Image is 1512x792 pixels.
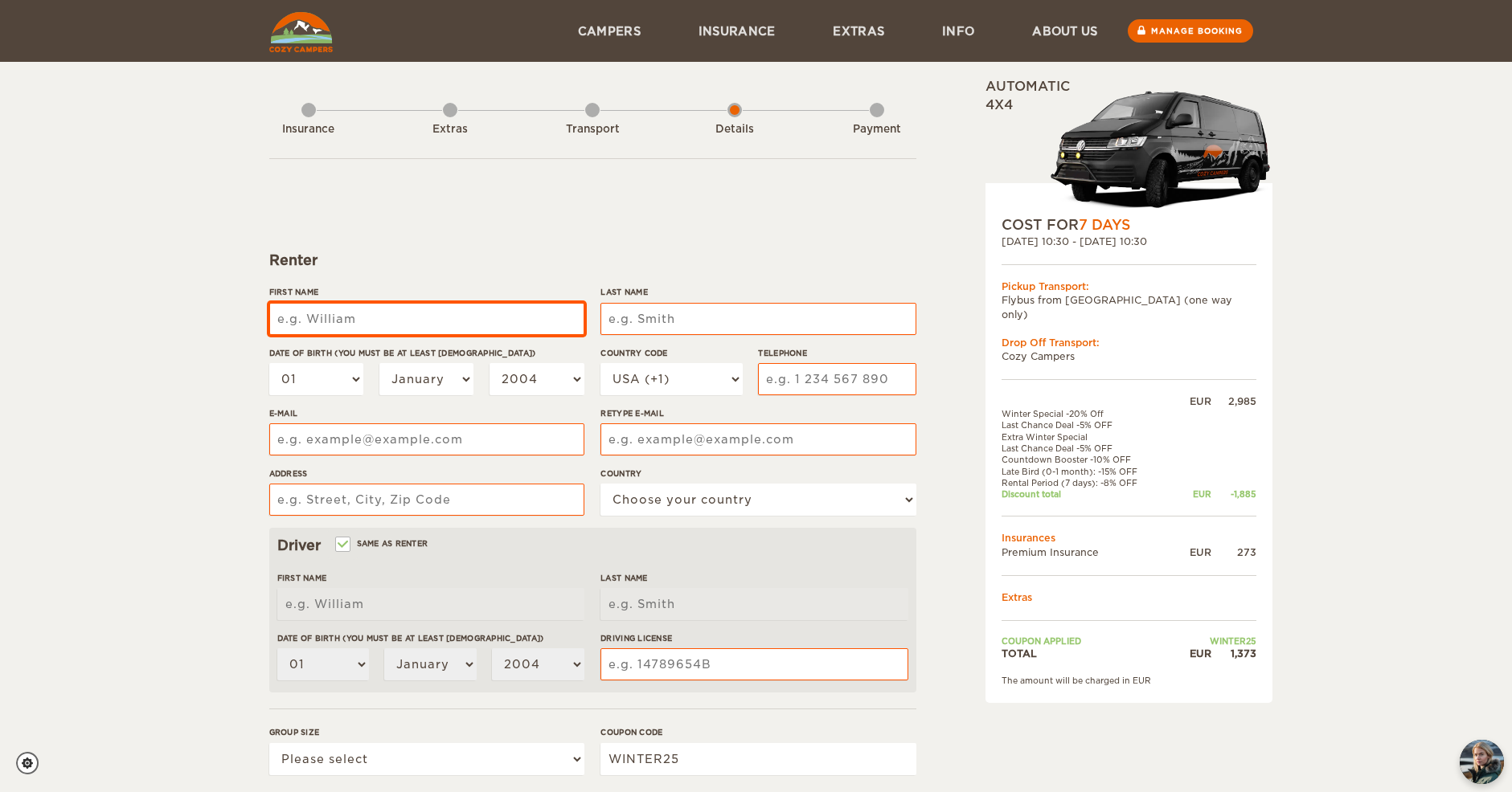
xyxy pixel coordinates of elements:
[1002,443,1173,454] td: Last Chance Deal -5% OFF
[1172,488,1211,500] div: EUR
[1211,545,1256,559] div: 273
[1002,235,1256,248] div: [DATE] 10:30 - [DATE] 10:30
[600,303,916,335] input: e.g. Smith
[277,536,908,555] div: Driver
[269,303,584,335] input: e.g. William
[1172,647,1211,660] div: EUR
[690,122,779,137] div: Details
[1002,293,1256,320] td: Flybus from [GEOGRAPHIC_DATA] (one way only)
[1172,635,1256,647] td: WINTER25
[758,363,916,395] input: e.g. 1 234 567 890
[600,588,908,620] input: e.g. Smith
[758,347,916,359] label: Telephone
[1002,675,1256,686] div: The amount will be charged in EUR
[1460,740,1504,784] button: chat-button
[1002,488,1173,500] td: Discount total
[1002,454,1173,465] td: Countdown Booster -10% OFF
[269,12,333,52] img: Cozy Campers
[833,122,921,137] div: Payment
[264,122,353,137] div: Insurance
[600,407,916,419] label: Retype E-mail
[1211,488,1256,500] div: -1,885
[1002,545,1173,559] td: Premium Insurance
[1002,635,1173,647] td: Coupon applied
[1050,83,1272,215] img: stor-langur-4.png
[1211,647,1256,660] div: 1,373
[1002,336,1256,349] div: Drop Off Transport:
[1002,280,1256,293] div: Pickup Transport:
[1002,531,1256,545] td: Insurances
[1002,590,1256,604] td: Extras
[277,588,584,620] input: e.g. William
[600,347,742,359] label: Country Code
[1002,349,1256,363] td: Cozy Campers
[1128,19,1253,43] a: Manage booking
[337,536,428,551] label: Same as renter
[1002,408,1173,419] td: Winter Special -20% Off
[1460,740,1504,784] img: Freyja at Cozy Campers
[1211,394,1256,408] div: 2,985
[1002,419,1173,431] td: Last Chance Deal -5% OFF
[277,632,584,644] label: Date of birth (You must be at least [DEMOGRAPHIC_DATA])
[600,572,908,584] label: Last Name
[269,407,584,419] label: E-mail
[277,572,584,584] label: First Name
[1002,477,1173,488] td: Rental Period (7 days): -8% OFF
[337,541,347,551] input: Same as renter
[269,251,916,270] div: Renter
[1172,394,1211,408] div: EUR
[600,467,916,480] label: Country
[600,648,908,680] input: e.g. 14789654B
[1002,431,1173,443] td: Extra Winter Special
[269,286,584,298] label: First Name
[1002,647,1173,660] td: TOTAL
[1079,217,1130,233] span: 7 Days
[1002,466,1173,477] td: Late Bird (0-1 month): -15% OFF
[269,467,584,480] label: Address
[600,632,908,644] label: Driving License
[269,347,584,359] label: Date of birth (You must be at least [DEMOGRAPHIC_DATA])
[16,752,49,774] a: Cookie settings
[269,726,584,738] label: Group size
[269,484,584,516] input: e.g. Street, City, Zip Code
[985,78,1272,215] div: Automatic 4x4
[548,122,637,137] div: Transport
[600,726,916,738] label: Coupon code
[1002,215,1256,235] div: COST FOR
[406,122,494,137] div: Extras
[600,423,916,455] input: e.g. example@example.com
[269,423,584,455] input: e.g. example@example.com
[1172,545,1211,559] div: EUR
[600,286,916,298] label: Last Name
